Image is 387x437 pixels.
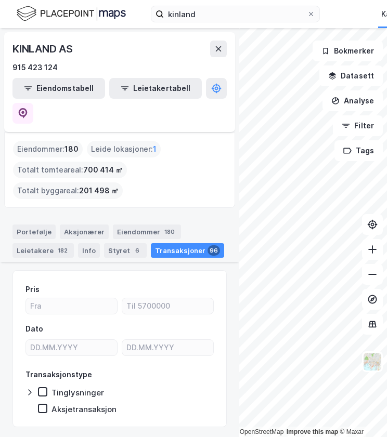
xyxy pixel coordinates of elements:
[64,143,79,155] span: 180
[287,428,338,435] a: Improve this map
[13,182,123,199] div: Totalt byggareal :
[26,340,117,355] input: DD.MM.YYYY
[56,245,70,256] div: 182
[17,5,126,23] img: logo.f888ab2527a4732fd821a326f86c7f29.svg
[208,245,220,256] div: 96
[25,283,40,296] div: Pris
[322,90,383,111] button: Analyse
[12,61,58,74] div: 915 423 124
[153,143,157,155] span: 1
[25,323,43,335] div: Dato
[333,115,383,136] button: Filter
[319,65,383,86] button: Datasett
[83,164,123,176] span: 700 414 ㎡
[26,298,117,314] input: Fra
[162,227,177,237] div: 180
[132,245,143,256] div: 6
[313,41,383,61] button: Bokmerker
[113,224,181,239] div: Eiendommer
[60,224,109,239] div: Aksjonærer
[51,404,117,414] div: Aksjetransaksjon
[234,428,284,435] a: OpenStreetMap
[122,340,213,355] input: DD.MM.YYYY
[13,162,127,178] div: Totalt tomteareal :
[109,78,202,99] button: Leietakertabell
[51,388,104,398] div: Tinglysninger
[12,41,75,57] div: KINLAND AS
[164,6,307,22] input: Søk på adresse, matrikkel, gårdeiere, leietakere eller personer
[78,243,100,258] div: Info
[87,141,161,157] div: Leide lokasjoner :
[122,298,213,314] input: Til 5700000
[151,243,224,258] div: Transaksjoner
[363,352,382,372] img: Z
[12,78,105,99] button: Eiendomstabell
[25,368,92,381] div: Transaksjonstype
[13,141,83,157] div: Eiendommer :
[79,184,119,197] span: 201 498 ㎡
[104,243,147,258] div: Styret
[335,387,387,437] div: Kontrollprogram for chat
[12,243,74,258] div: Leietakere
[12,224,56,239] div: Portefølje
[335,387,387,437] iframe: Chat Widget
[334,140,383,161] button: Tags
